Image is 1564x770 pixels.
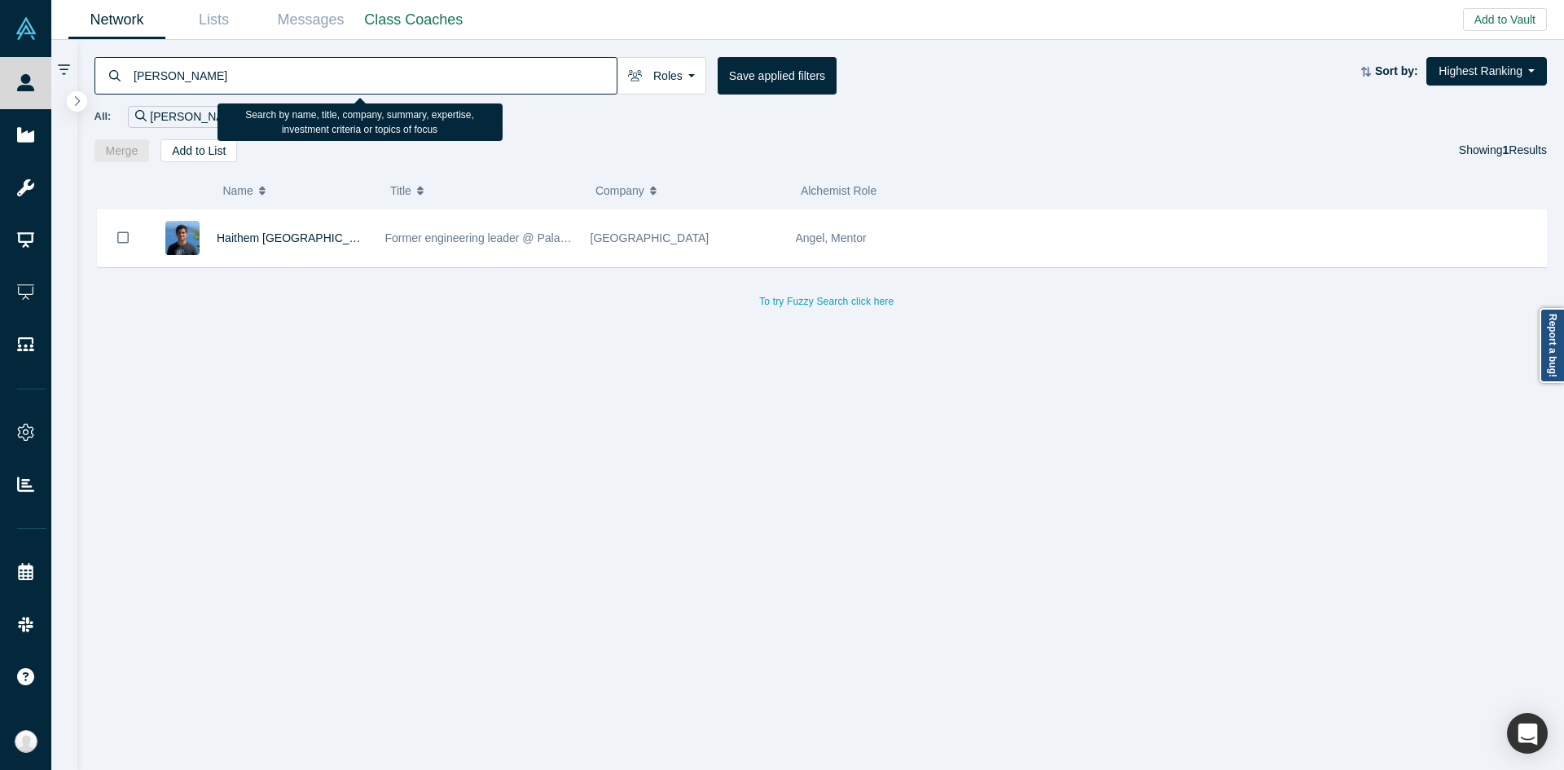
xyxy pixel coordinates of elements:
[1426,57,1547,86] button: Highest Ranking
[595,174,644,208] span: Company
[132,56,617,95] input: Search by name, title, company, summary, expertise, investment criteria or topics of focus
[385,231,644,244] span: Former engineering leader @ Palantir, now at CMU
[748,291,905,312] button: To try Fuzzy Search click here
[718,57,837,95] button: Save applied filters
[222,174,253,208] span: Name
[591,231,710,244] span: [GEOGRAPHIC_DATA]
[98,209,148,266] button: Bookmark
[1540,308,1564,383] a: Report a bug!
[801,184,876,197] span: Alchemist Role
[160,139,237,162] button: Add to List
[244,108,256,126] button: Remove Filter
[1463,8,1547,31] button: Add to Vault
[165,1,262,39] a: Lists
[617,57,706,95] button: Roles
[68,1,165,39] a: Network
[217,231,381,244] a: Haithem [GEOGRAPHIC_DATA]
[390,174,411,208] span: Title
[595,174,784,208] button: Company
[165,221,200,255] img: Haithem Turki's Profile Image
[390,174,578,208] button: Title
[128,106,263,128] div: [PERSON_NAME]
[359,1,468,39] a: Class Coaches
[1459,139,1547,162] div: Showing
[94,139,150,162] button: Merge
[94,108,112,125] span: All:
[15,730,37,753] img: Anna Sanchez's Account
[1503,143,1509,156] strong: 1
[1503,143,1547,156] span: Results
[796,231,867,244] span: Angel, Mentor
[222,174,373,208] button: Name
[262,1,359,39] a: Messages
[1375,64,1418,77] strong: Sort by:
[15,17,37,40] img: Alchemist Vault Logo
